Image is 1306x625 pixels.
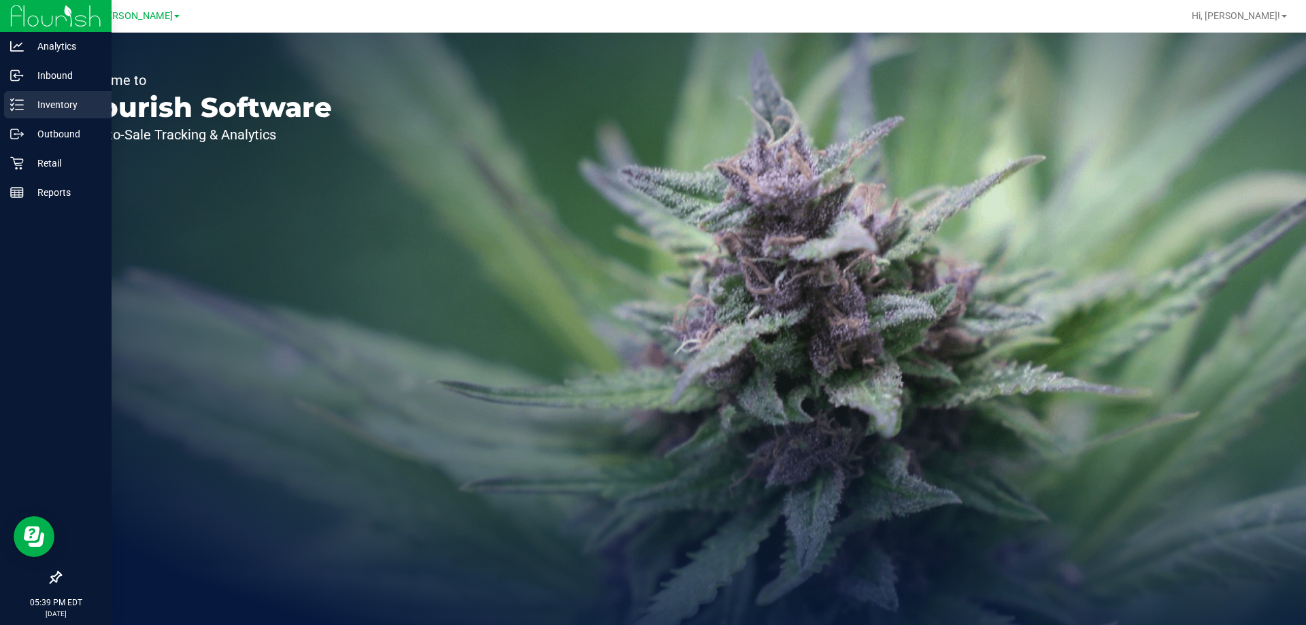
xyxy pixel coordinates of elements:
[1192,10,1280,21] span: Hi, [PERSON_NAME]!
[10,98,24,112] inline-svg: Inventory
[6,596,105,609] p: 05:39 PM EDT
[24,184,105,201] p: Reports
[73,73,332,87] p: Welcome to
[24,97,105,113] p: Inventory
[98,10,173,22] span: [PERSON_NAME]
[14,516,54,557] iframe: Resource center
[24,38,105,54] p: Analytics
[24,126,105,142] p: Outbound
[6,609,105,619] p: [DATE]
[73,94,332,121] p: Flourish Software
[73,128,332,141] p: Seed-to-Sale Tracking & Analytics
[10,156,24,170] inline-svg: Retail
[10,39,24,53] inline-svg: Analytics
[10,186,24,199] inline-svg: Reports
[10,127,24,141] inline-svg: Outbound
[24,67,105,84] p: Inbound
[24,155,105,171] p: Retail
[10,69,24,82] inline-svg: Inbound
